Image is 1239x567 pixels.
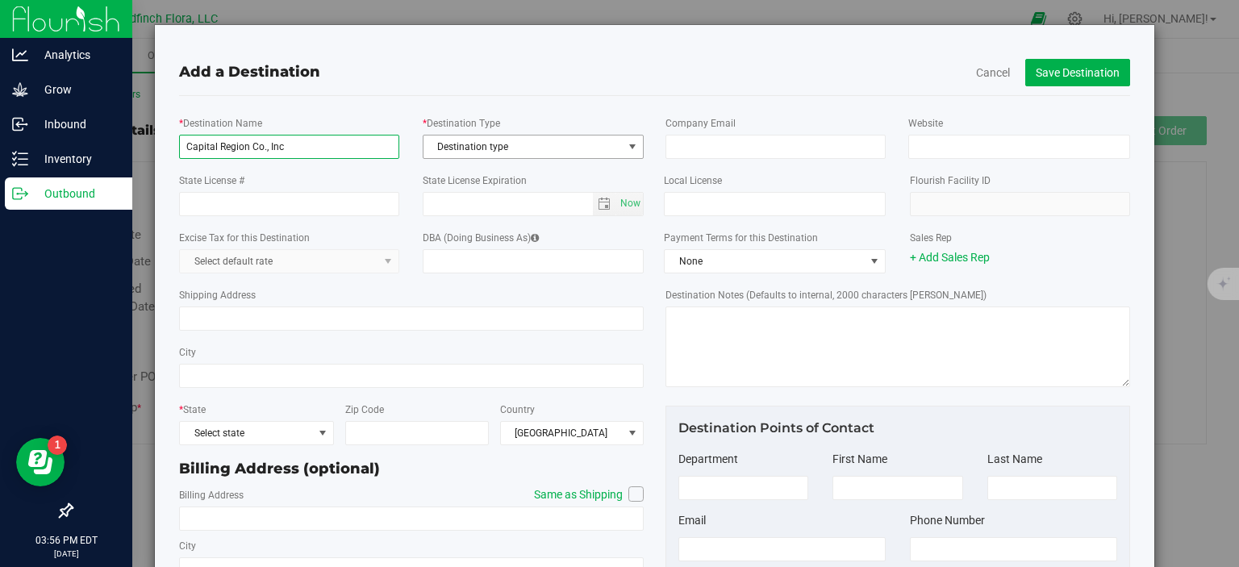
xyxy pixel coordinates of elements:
[180,422,313,444] span: Select state
[7,533,125,548] p: 03:56 PM EDT
[1025,59,1130,86] button: Save Destination
[179,458,644,480] div: Billing Address (optional)
[910,173,991,188] label: Flourish Facility ID
[987,452,1042,465] span: Last Name
[664,173,722,188] label: Local License
[179,61,1130,83] div: Add a Destination
[28,80,125,99] p: Grow
[910,231,952,245] label: Sales Rep
[678,420,874,436] span: Destination Points of Contact
[665,250,864,273] span: None
[28,184,125,203] p: Outbound
[910,514,985,527] span: Phone Number
[908,116,943,131] label: Website
[616,193,643,215] span: select
[179,231,310,245] label: Excise Tax for this Destination
[28,45,125,65] p: Analytics
[500,402,535,417] label: Country
[28,149,125,169] p: Inventory
[7,548,125,560] p: [DATE]
[832,452,887,465] span: First Name
[12,116,28,132] inline-svg: Inbound
[12,81,28,98] inline-svg: Grow
[910,251,990,264] a: + Add Sales Rep
[12,186,28,202] inline-svg: Outbound
[665,288,987,302] label: Destination Notes (Defaults to internal, 2000 characters [PERSON_NAME])
[617,192,645,215] span: Set Current date
[518,486,644,503] label: Same as Shipping
[179,288,256,302] label: Shipping Address
[16,438,65,486] iframe: Resource center
[179,402,206,417] label: State
[593,193,616,215] span: select
[179,116,262,131] label: Destination Name
[665,116,736,131] label: Company Email
[678,514,706,527] span: Email
[623,135,643,158] span: select
[678,452,738,465] span: Department
[976,65,1010,81] button: Cancel
[423,116,500,131] label: Destination Type
[910,537,1117,561] input: Format: (999) 999-9999
[423,231,539,245] label: DBA (Doing Business As)
[179,539,196,553] label: City
[179,173,244,188] label: State License #
[48,436,67,455] iframe: Resource center unread badge
[12,151,28,167] inline-svg: Inventory
[423,173,527,188] label: State License Expiration
[664,231,885,245] label: Payment Terms for this Destination
[531,233,539,243] i: DBA is the name that will appear in destination selectors and in grids. If left blank, it will be...
[12,47,28,63] inline-svg: Analytics
[28,115,125,134] p: Inbound
[423,135,623,158] span: Destination type
[501,422,623,444] span: [GEOGRAPHIC_DATA]
[345,402,384,417] label: Zip Code
[179,345,196,360] label: City
[179,488,244,502] label: Billing Address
